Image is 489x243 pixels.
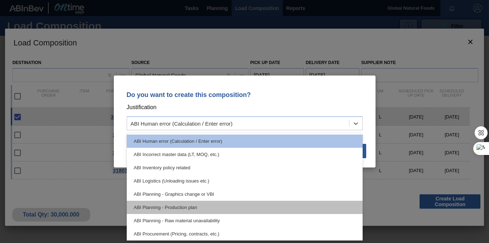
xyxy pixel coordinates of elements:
div: ABI Planning - Raw material unavailability [127,214,363,227]
p: Justification [127,103,363,112]
div: ABI Logistics (Unloading issues etc.) [127,174,363,188]
div: ABI Planning - Graphics change or VBI [127,188,363,201]
div: ABI Procurement (Pricing, contracts, etc.) [127,227,363,240]
div: ABI Human error (Calculation / Enter error) [127,135,363,148]
div: ABI Human error (Calculation / Enter error) [131,121,233,127]
p: Do you want to create this composition? [127,91,363,98]
div: ABI Planning - Production plan [127,201,363,214]
div: ABI Inventory policy related [127,161,363,174]
div: ABI Incorrect master data (LT, MOQ, etc.) [127,148,363,161]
